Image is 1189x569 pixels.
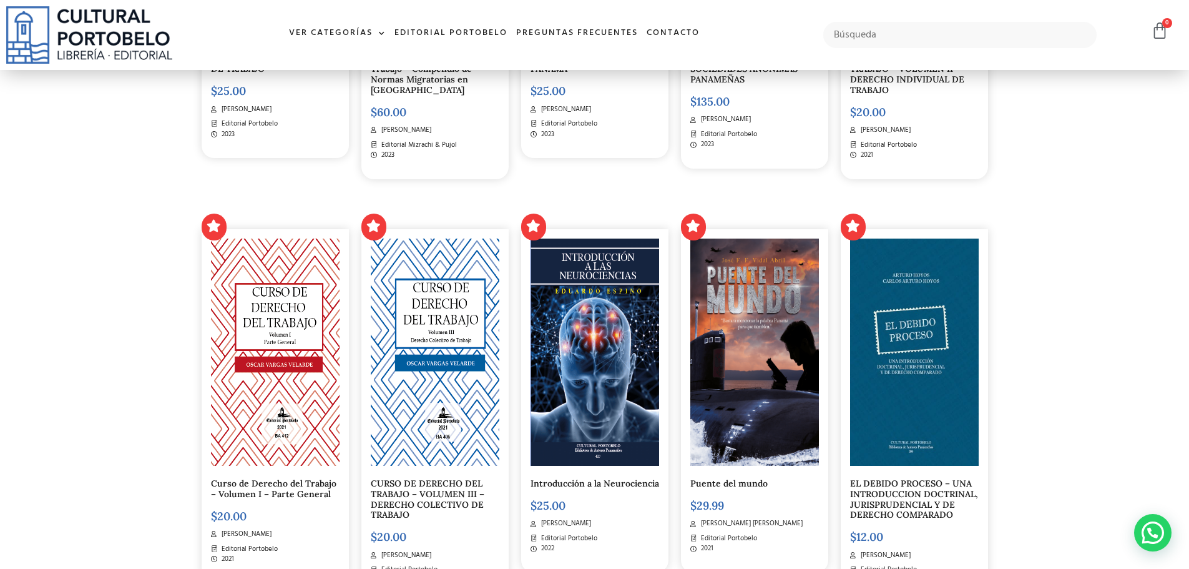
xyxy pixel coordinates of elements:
span: Editorial Portobelo [698,129,757,140]
bdi: 20.00 [211,509,247,523]
span: $ [211,84,217,98]
img: muestra.png [690,239,819,466]
span: [PERSON_NAME] [218,529,272,540]
span: Editorial Portobelo [218,544,278,555]
span: $ [531,498,537,513]
span: [PERSON_NAME] [538,518,591,529]
bdi: 25.00 [531,498,565,513]
span: [PERSON_NAME] [858,125,911,136]
span: 0 [1162,18,1172,28]
div: WhatsApp contact [1134,514,1172,552]
span: [PERSON_NAME] [858,550,911,561]
a: Preguntas frecuentes [512,20,642,47]
a: CURSO DE DERECHO DEL TRABAJO – VOLUMEN II – DERECHO INDIVIDUAL DE TRABAJO [850,52,964,95]
span: 2023 [538,129,554,140]
a: Ver Categorías [285,20,390,47]
span: $ [850,530,856,544]
span: $ [690,498,697,513]
span: Editorial Portobelo [698,533,757,544]
input: Búsqueda [823,22,1097,48]
span: 2023 [378,150,394,161]
span: $ [690,94,697,109]
img: neurociencias.png [531,239,659,466]
bdi: 25.00 [211,84,246,98]
span: $ [850,105,856,119]
bdi: 60.00 [371,105,406,119]
span: 2021 [698,543,713,554]
span: Editorial Portobelo [538,119,597,129]
img: BA104-1.jpg [850,239,979,466]
span: Editorial Portobelo [858,140,917,151]
span: 2023 [218,129,235,140]
img: Oscar-Vargas-tomo-1 [211,239,340,466]
span: $ [211,509,217,523]
a: 0 [1151,22,1168,40]
bdi: 20.00 [371,530,406,544]
span: 2021 [858,150,873,161]
bdi: 29.99 [690,498,724,513]
span: [PERSON_NAME] [PERSON_NAME] [698,518,803,529]
bdi: 20.00 [850,105,886,119]
a: Residencias Y Permisos de Trabajo – Compendio de Normas Migratorias en [GEOGRAPHIC_DATA] [371,52,482,95]
span: [PERSON_NAME] [218,104,272,115]
span: Editorial Mizrachi & Pujol [378,140,457,151]
span: $ [371,530,377,544]
span: [PERSON_NAME] [378,125,431,136]
bdi: 25.00 [531,84,565,98]
span: [PERSON_NAME] [538,104,591,115]
span: 2022 [538,543,554,554]
img: Curso_de_Derecho_del_Trabajo_Volumen_3 [371,239,499,466]
a: EL DEBIDO PROCESO – UNA INTRODUCCION DOCTRINAL, JURISPRUDENCIAL Y DE DERECHO COMPARADO [850,478,978,520]
a: Introducción a la Neurociencia [531,478,659,489]
span: 2023 [698,139,714,150]
span: [PERSON_NAME] [378,550,431,561]
a: Contacto [642,20,704,47]
a: Curso de Derecho del Trabajo – Volumen I – Parte General [211,478,336,500]
span: [PERSON_NAME] [698,114,751,125]
a: CURSO DE DERECHO DEL TRABAJO – VOLUMEN III – DERECHO COLECTIVO DE TRABAJO [371,478,484,520]
bdi: 12.00 [850,530,883,544]
a: Puente del mundo [690,478,768,489]
span: Editorial Portobelo [538,533,597,544]
span: $ [371,105,377,119]
a: Editorial Portobelo [390,20,512,47]
span: $ [531,84,537,98]
span: 2021 [218,554,234,565]
span: Editorial Portobelo [218,119,278,129]
bdi: 135.00 [690,94,730,109]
